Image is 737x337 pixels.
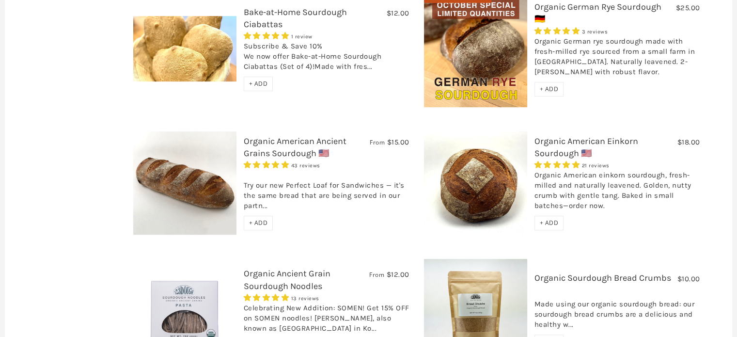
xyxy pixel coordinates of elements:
div: + ADD [244,77,273,91]
div: Made using our organic sourdough bread: our sourdough bread crumbs are a delicious and healthy w... [534,289,700,335]
a: Organic American Einkorn Sourdough 🇺🇸 [534,136,638,159]
span: 21 reviews [582,162,610,169]
span: + ADD [540,219,559,227]
span: $15.00 [387,138,409,146]
a: Organic Ancient Grain Sourdough Noodles [244,268,330,291]
a: Bake-at-Home Sourdough Ciabattas [244,7,347,30]
div: Subscribe & Save 10% We now offer Bake-at-Home Sourdough Ciabattas (Set of 4)!Made with fres... [244,41,409,77]
div: Organic German rye sourdough made with fresh-milled rye sourced from a small farm in [GEOGRAPHIC_... [534,36,700,82]
span: + ADD [249,219,268,227]
span: 5.00 stars [244,32,291,40]
div: + ADD [244,216,273,230]
img: Organic American Ancient Grains Sourdough 🇺🇸 [133,131,236,235]
img: Bake-at-Home Sourdough Ciabattas [133,16,236,82]
span: 5.00 stars [534,27,582,35]
span: From [370,138,385,146]
div: + ADD [534,82,564,96]
a: Organic American Ancient Grains Sourdough 🇺🇸 [244,136,346,159]
a: Organic German Rye Sourdough 🇩🇪 [534,1,661,24]
a: Organic Sourdough Bread Crumbs [534,273,671,283]
img: Organic American Einkorn Sourdough 🇺🇸 [424,131,527,235]
span: 1 review [291,33,313,40]
span: 13 reviews [291,295,319,302]
div: Organic American einkorn sourdough, fresh-milled and naturally leavened. Golden, nutty crumb with... [534,170,700,216]
span: 4.93 stars [244,160,291,169]
span: + ADD [540,85,559,93]
span: 43 reviews [291,162,320,169]
span: + ADD [249,80,268,88]
div: Try our new Perfect Loaf for Sandwiches — it's the same bread that are being served in our partn... [244,170,409,216]
span: 4.85 stars [244,293,291,302]
div: + ADD [534,216,564,230]
span: $12.00 [387,9,409,17]
span: $18.00 [677,138,700,146]
span: 3 reviews [582,29,608,35]
span: 4.95 stars [534,160,582,169]
span: $12.00 [387,270,409,279]
span: From [369,271,384,279]
span: $25.00 [676,3,700,12]
span: $10.00 [677,274,700,283]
